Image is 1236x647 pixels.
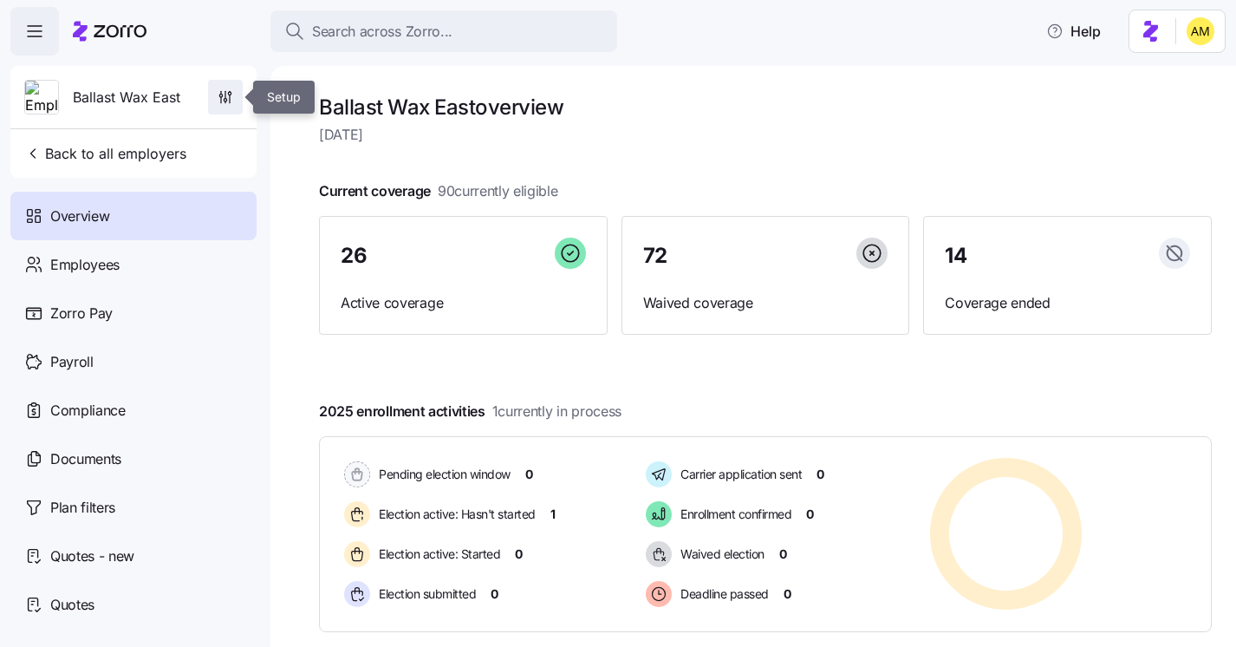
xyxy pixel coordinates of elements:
span: 0 [525,466,533,483]
span: Quotes - new [50,546,134,567]
h1: Ballast Wax East overview [319,94,1212,121]
span: [DATE] [319,124,1212,146]
span: 0 [784,585,791,603]
img: Employer logo [25,81,58,115]
span: Documents [50,448,121,470]
span: Enrollment confirmed [675,506,791,523]
span: Election active: Hasn't started [374,506,536,523]
span: 90 currently eligible [438,180,558,202]
span: 0 [806,506,814,523]
span: Current coverage [319,180,558,202]
img: dfaaf2f2725e97d5ef9e82b99e83f4d7 [1187,17,1214,45]
button: Back to all employers [17,136,193,171]
a: Zorro Pay [10,289,257,337]
span: Payroll [50,351,94,373]
span: 1 [550,506,556,523]
span: 1 currently in process [492,401,621,422]
span: Active coverage [341,292,586,314]
span: 72 [643,245,667,266]
a: Overview [10,192,257,240]
a: Plan filters [10,483,257,532]
span: 14 [945,245,966,266]
span: Back to all employers [24,143,186,164]
span: Ballast Wax East [73,87,180,108]
a: Quotes [10,580,257,629]
span: 0 [779,546,787,563]
a: Employees [10,240,257,289]
span: Help [1046,21,1101,42]
a: Documents [10,435,257,483]
span: Search across Zorro... [312,21,452,42]
span: Employees [50,254,120,276]
span: Pending election window [374,466,511,483]
span: 0 [515,546,523,563]
span: Coverage ended [945,292,1190,314]
span: Compliance [50,400,126,422]
a: Compliance [10,386,257,435]
span: Quotes [50,594,94,616]
span: Deadline passed [675,585,769,603]
span: Overview [50,206,109,227]
span: Carrier application sent [675,466,802,483]
button: Search across Zorro... [270,10,617,52]
span: Plan filters [50,497,115,519]
a: Quotes - new [10,532,257,580]
a: Payroll [10,337,257,386]
button: Help [1032,14,1115,49]
span: Election active: Started [374,546,500,563]
span: Waived election [675,546,764,563]
span: Zorro Pay [50,303,113,324]
span: 26 [341,245,367,266]
span: 0 [491,585,498,603]
span: Election submitted [374,585,476,603]
span: 0 [816,466,824,483]
span: 2025 enrollment activities [319,401,621,422]
span: Waived coverage [643,292,888,314]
